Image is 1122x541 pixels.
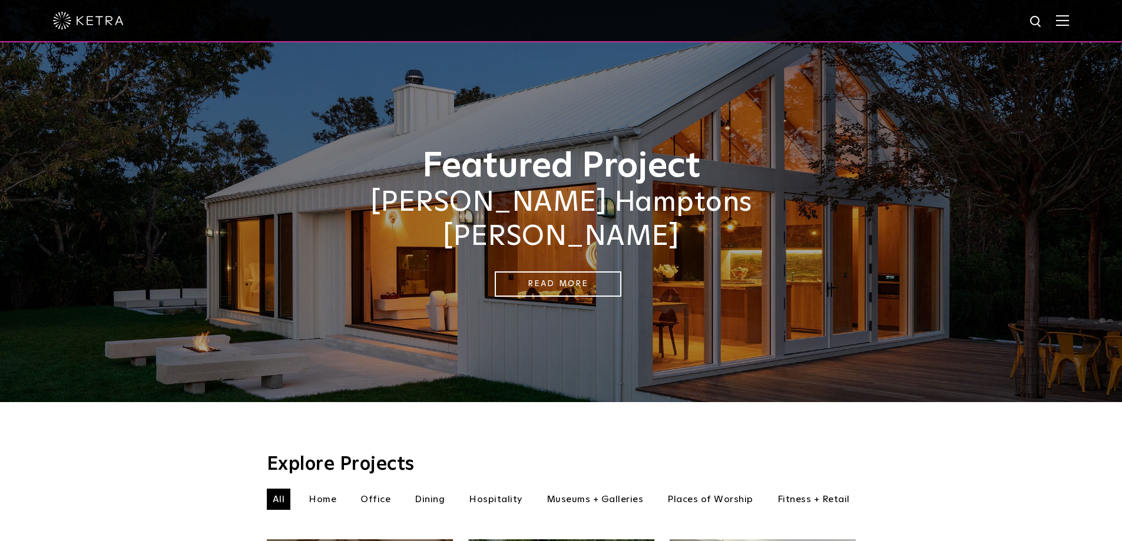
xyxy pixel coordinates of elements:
img: search icon [1029,15,1044,29]
h3: Explore Projects [267,455,856,474]
img: ketra-logo-2019-white [53,12,124,29]
li: Home [303,489,342,510]
li: Places of Worship [661,489,759,510]
li: Museums + Galleries [541,489,650,510]
li: Fitness + Retail [772,489,856,510]
li: All [267,489,291,510]
li: Office [355,489,396,510]
h2: [PERSON_NAME] Hamptons [PERSON_NAME] [267,186,856,254]
a: Read More [495,271,621,297]
li: Hospitality [463,489,528,510]
li: Dining [409,489,451,510]
img: Hamburger%20Nav.svg [1056,15,1069,26]
h1: Featured Project [267,147,856,186]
